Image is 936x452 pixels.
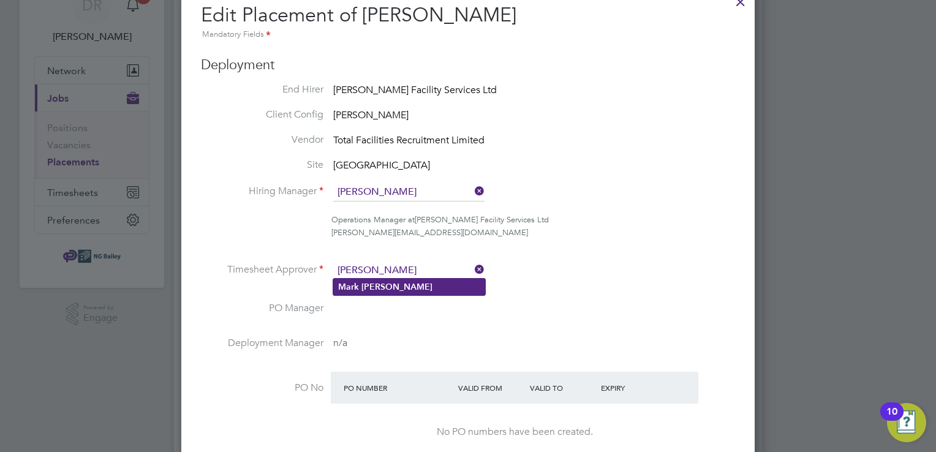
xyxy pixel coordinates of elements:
[201,134,323,146] label: Vendor
[333,84,497,96] span: [PERSON_NAME] Facility Services Ltd
[886,412,897,428] div: 10
[598,377,670,399] div: Expiry
[333,159,430,171] span: [GEOGRAPHIC_DATA]
[333,337,347,349] span: n/a
[331,227,735,239] div: [PERSON_NAME][EMAIL_ADDRESS][DOMAIN_NAME]
[455,377,527,399] div: Valid From
[341,377,455,399] div: PO Number
[201,28,735,42] div: Mandatory Fields
[201,263,323,276] label: Timesheet Approver
[333,109,409,121] span: [PERSON_NAME]
[361,282,432,292] b: [PERSON_NAME]
[415,214,549,225] span: [PERSON_NAME] Facility Services Ltd
[333,134,485,146] span: Total Facilities Recruitment Limited
[201,159,323,171] label: Site
[201,3,516,27] span: Edit Placement of [PERSON_NAME]
[338,282,359,292] b: Mark
[201,337,323,350] label: Deployment Manager
[527,377,598,399] div: Valid To
[887,403,926,442] button: Open Resource Center, 10 new notifications
[201,83,323,96] label: End Hirer
[343,426,686,439] div: No PO numbers have been created.
[201,108,323,121] label: Client Config
[201,56,735,74] h3: Deployment
[333,183,485,202] input: Search for...
[201,302,323,315] label: PO Manager
[333,262,485,280] input: Search for...
[201,382,323,394] label: PO No
[331,214,415,225] span: Operations Manager at
[201,185,323,198] label: Hiring Manager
